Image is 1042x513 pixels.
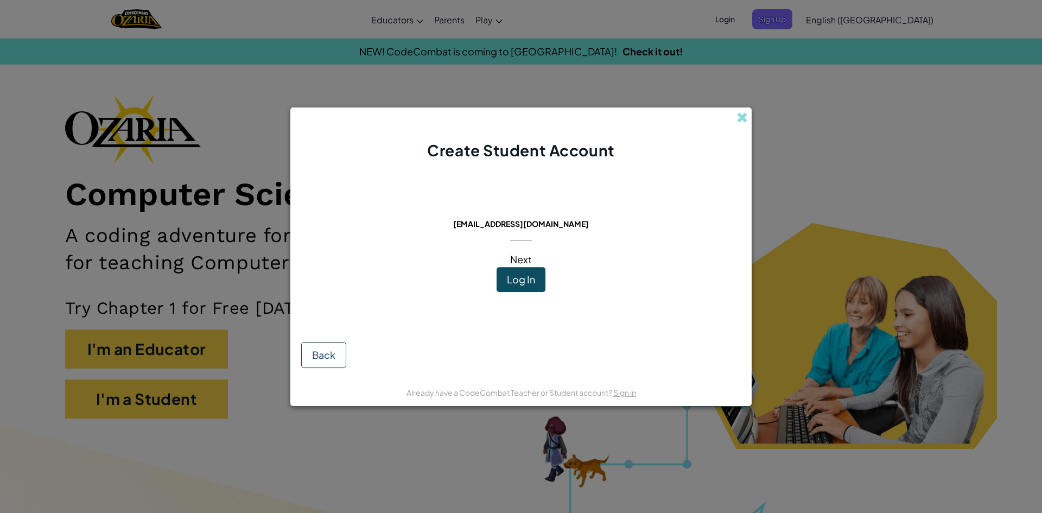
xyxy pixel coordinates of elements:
span: This email is already in use: [444,204,598,216]
span: Create Student Account [427,141,614,160]
span: Log In [507,273,535,286]
button: Log In [497,267,545,292]
span: Back [312,349,335,361]
a: Sign in [613,388,636,397]
button: Back [301,342,346,368]
span: Next [510,253,532,265]
span: [EMAIL_ADDRESS][DOMAIN_NAME] [453,219,589,229]
span: Already have a CodeCombat Teacher or Student account? [406,388,613,397]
